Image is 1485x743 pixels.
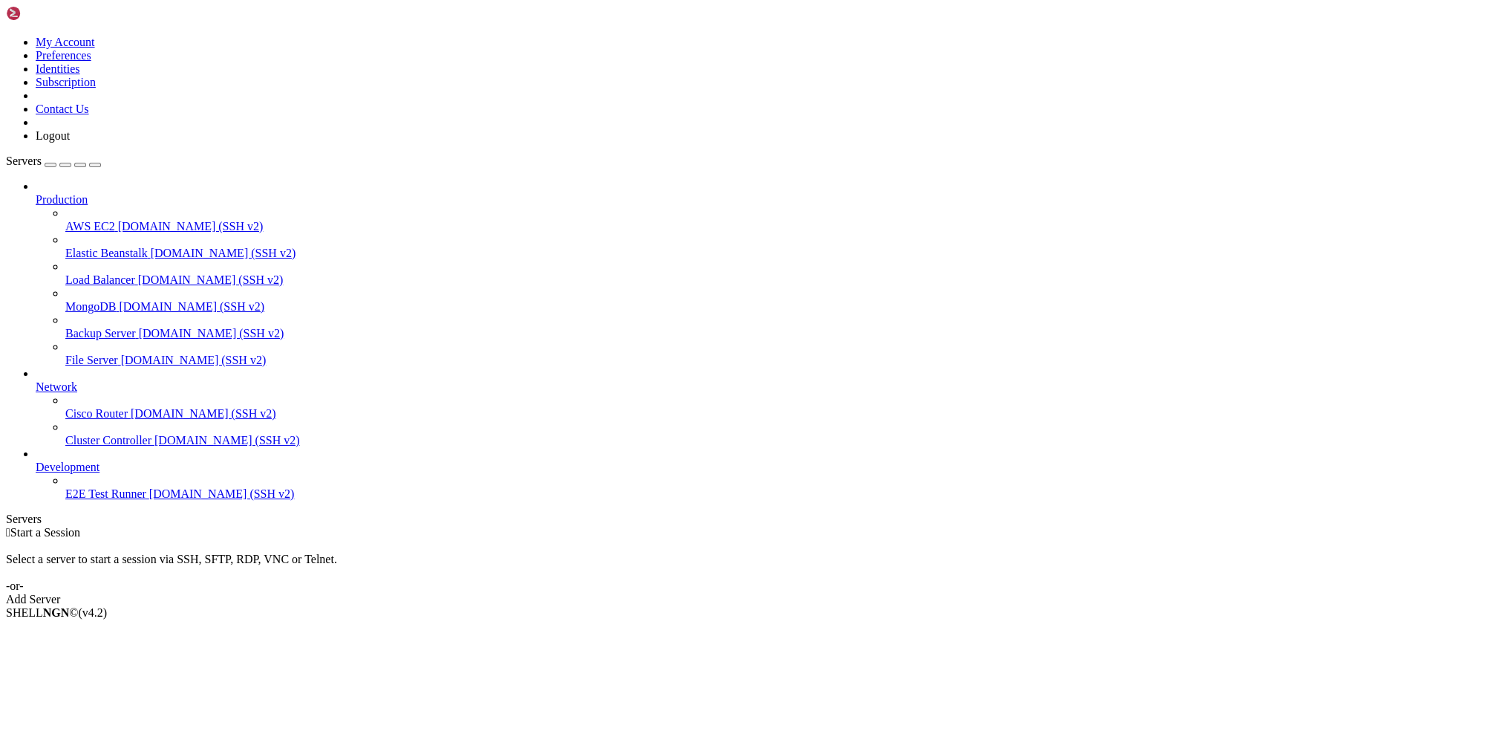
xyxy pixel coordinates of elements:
[149,487,295,500] span: [DOMAIN_NAME] (SSH v2)
[151,247,296,259] span: [DOMAIN_NAME] (SSH v2)
[36,49,91,62] a: Preferences
[65,487,1479,501] a: E2E Test Runner [DOMAIN_NAME] (SSH v2)
[65,354,118,366] span: File Server
[65,434,151,447] span: Cluster Controller
[6,606,107,619] span: SHELL ©
[65,207,1479,233] li: AWS EC2 [DOMAIN_NAME] (SSH v2)
[65,474,1479,501] li: E2E Test Runner [DOMAIN_NAME] (SSH v2)
[119,300,264,313] span: [DOMAIN_NAME] (SSH v2)
[65,327,136,340] span: Backup Server
[36,193,1479,207] a: Production
[36,103,89,115] a: Contact Us
[6,155,101,167] a: Servers
[65,300,116,313] span: MongoDB
[118,220,264,233] span: [DOMAIN_NAME] (SSH v2)
[36,461,99,473] span: Development
[65,300,1479,314] a: MongoDB [DOMAIN_NAME] (SSH v2)
[36,36,95,48] a: My Account
[6,526,10,539] span: 
[121,354,267,366] span: [DOMAIN_NAME] (SSH v2)
[36,461,1479,474] a: Development
[6,593,1479,606] div: Add Server
[65,260,1479,287] li: Load Balancer [DOMAIN_NAME] (SSH v2)
[36,129,70,142] a: Logout
[43,606,70,619] b: NGN
[36,193,88,206] span: Production
[6,539,1479,593] div: Select a server to start a session via SSH, SFTP, RDP, VNC or Telnet. -or-
[65,487,146,500] span: E2E Test Runner
[65,327,1479,340] a: Backup Server [DOMAIN_NAME] (SSH v2)
[65,354,1479,367] a: File Server [DOMAIN_NAME] (SSH v2)
[65,273,135,286] span: Load Balancer
[154,434,300,447] span: [DOMAIN_NAME] (SSH v2)
[65,314,1479,340] li: Backup Server [DOMAIN_NAME] (SSH v2)
[131,407,276,420] span: [DOMAIN_NAME] (SSH v2)
[65,394,1479,421] li: Cisco Router [DOMAIN_NAME] (SSH v2)
[79,606,108,619] span: 4.2.0
[65,434,1479,447] a: Cluster Controller [DOMAIN_NAME] (SSH v2)
[65,247,1479,260] a: Elastic Beanstalk [DOMAIN_NAME] (SSH v2)
[36,180,1479,367] li: Production
[6,6,91,21] img: Shellngn
[36,447,1479,501] li: Development
[65,340,1479,367] li: File Server [DOMAIN_NAME] (SSH v2)
[138,273,284,286] span: [DOMAIN_NAME] (SSH v2)
[65,273,1479,287] a: Load Balancer [DOMAIN_NAME] (SSH v2)
[10,526,80,539] span: Start a Session
[6,513,1479,526] div: Servers
[65,220,1479,233] a: AWS EC2 [DOMAIN_NAME] (SSH v2)
[139,327,284,340] span: [DOMAIN_NAME] (SSH v2)
[36,367,1479,447] li: Network
[65,287,1479,314] li: MongoDB [DOMAIN_NAME] (SSH v2)
[65,407,1479,421] a: Cisco Router [DOMAIN_NAME] (SSH v2)
[6,155,42,167] span: Servers
[36,380,1479,394] a: Network
[36,76,96,88] a: Subscription
[65,247,148,259] span: Elastic Beanstalk
[65,421,1479,447] li: Cluster Controller [DOMAIN_NAME] (SSH v2)
[36,380,77,393] span: Network
[65,407,128,420] span: Cisco Router
[65,220,115,233] span: AWS EC2
[36,62,80,75] a: Identities
[65,233,1479,260] li: Elastic Beanstalk [DOMAIN_NAME] (SSH v2)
